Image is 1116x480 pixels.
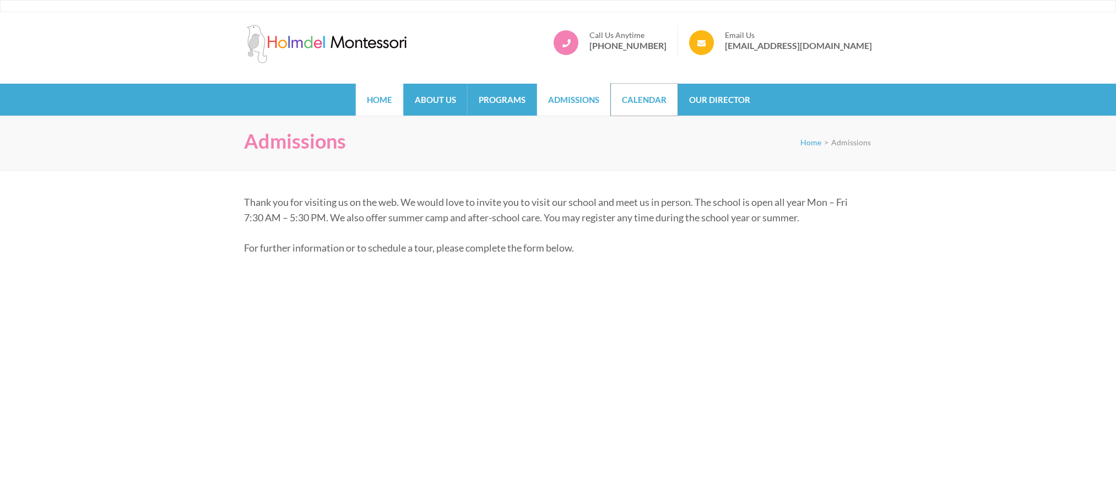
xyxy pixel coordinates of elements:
[611,84,678,116] a: Calendar
[537,84,610,116] a: Admissions
[244,240,864,255] p: For further information or to schedule a tour, please complete the form below.
[589,40,667,51] a: [PHONE_NUMBER]
[404,84,467,116] a: About Us
[678,84,761,116] a: Our Director
[589,30,667,40] span: Call Us Anytime
[725,40,872,51] a: [EMAIL_ADDRESS][DOMAIN_NAME]
[244,25,409,63] img: Holmdel Montessori School
[824,138,828,147] span: >
[468,84,537,116] a: Programs
[800,138,821,147] a: Home
[356,84,403,116] a: Home
[725,30,872,40] span: Email Us
[244,194,864,225] p: Thank you for visiting us on the web. We would love to invite you to visit our school and meet us...
[244,129,346,153] h1: Admissions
